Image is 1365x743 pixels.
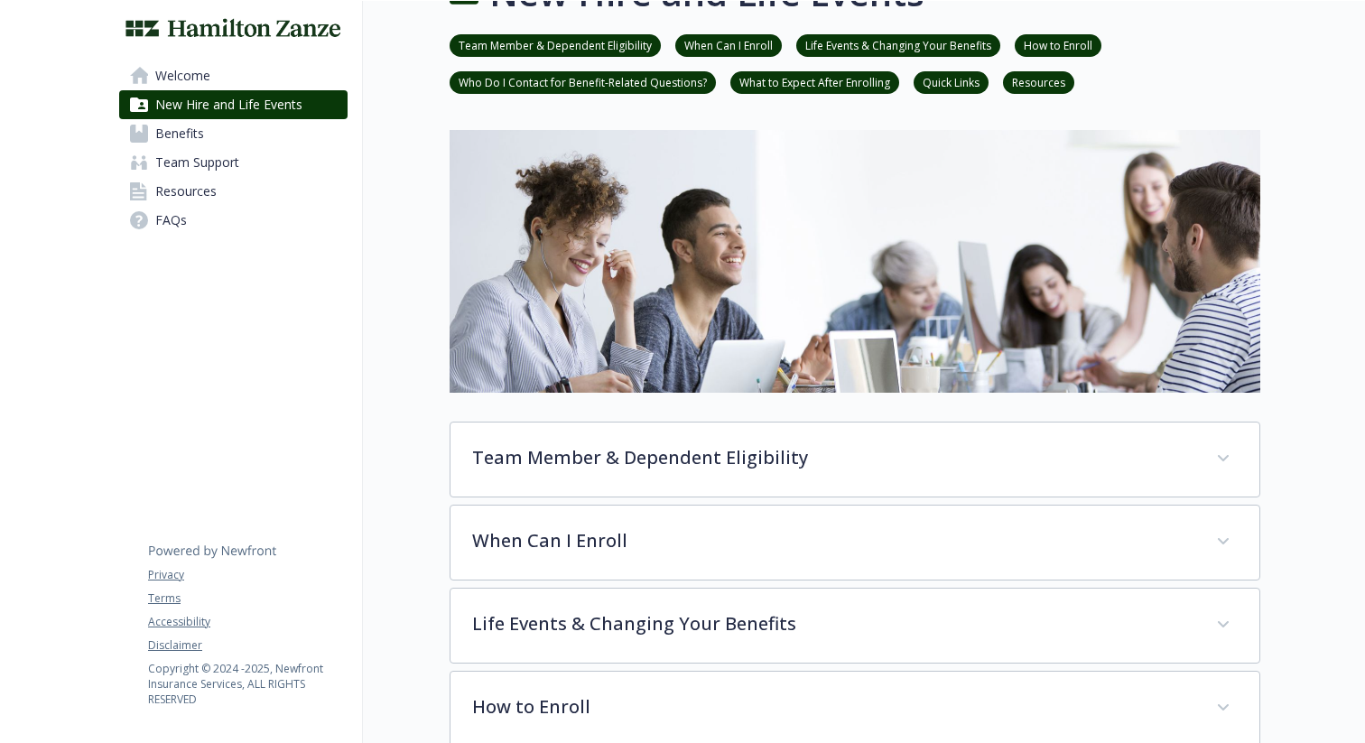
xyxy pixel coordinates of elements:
[119,90,348,119] a: New Hire and Life Events
[119,119,348,148] a: Benefits
[155,119,204,148] span: Benefits
[148,661,347,707] p: Copyright © 2024 - 2025 , Newfront Insurance Services, ALL RIGHTS RESERVED
[119,206,348,235] a: FAQs
[155,206,187,235] span: FAQs
[472,693,1194,720] p: How to Enroll
[155,90,302,119] span: New Hire and Life Events
[675,36,782,53] a: When Can I Enroll
[148,567,347,583] a: Privacy
[450,506,1259,580] div: When Can I Enroll
[450,73,716,90] a: Who Do I Contact for Benefit-Related Questions?
[730,73,899,90] a: What to Expect After Enrolling
[472,610,1194,637] p: Life Events & Changing Your Benefits
[155,61,210,90] span: Welcome
[119,177,348,206] a: Resources
[450,589,1259,663] div: Life Events & Changing Your Benefits
[155,148,239,177] span: Team Support
[472,444,1194,471] p: Team Member & Dependent Eligibility
[450,130,1260,393] img: new hire page banner
[148,614,347,630] a: Accessibility
[148,590,347,607] a: Terms
[1003,73,1074,90] a: Resources
[796,36,1000,53] a: Life Events & Changing Your Benefits
[450,36,661,53] a: Team Member & Dependent Eligibility
[119,148,348,177] a: Team Support
[472,527,1194,554] p: When Can I Enroll
[1015,36,1101,53] a: How to Enroll
[450,423,1259,497] div: Team Member & Dependent Eligibility
[119,61,348,90] a: Welcome
[155,177,217,206] span: Resources
[914,73,989,90] a: Quick Links
[148,637,347,654] a: Disclaimer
